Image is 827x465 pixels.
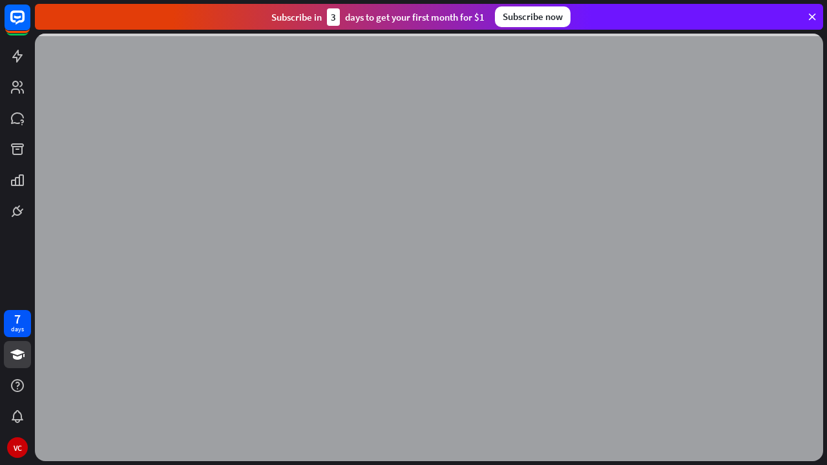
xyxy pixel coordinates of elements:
[327,8,340,26] div: 3
[495,6,571,27] div: Subscribe now
[11,325,24,334] div: days
[271,8,485,26] div: Subscribe in days to get your first month for $1
[4,310,31,337] a: 7 days
[7,437,28,458] div: VC
[14,313,21,325] div: 7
